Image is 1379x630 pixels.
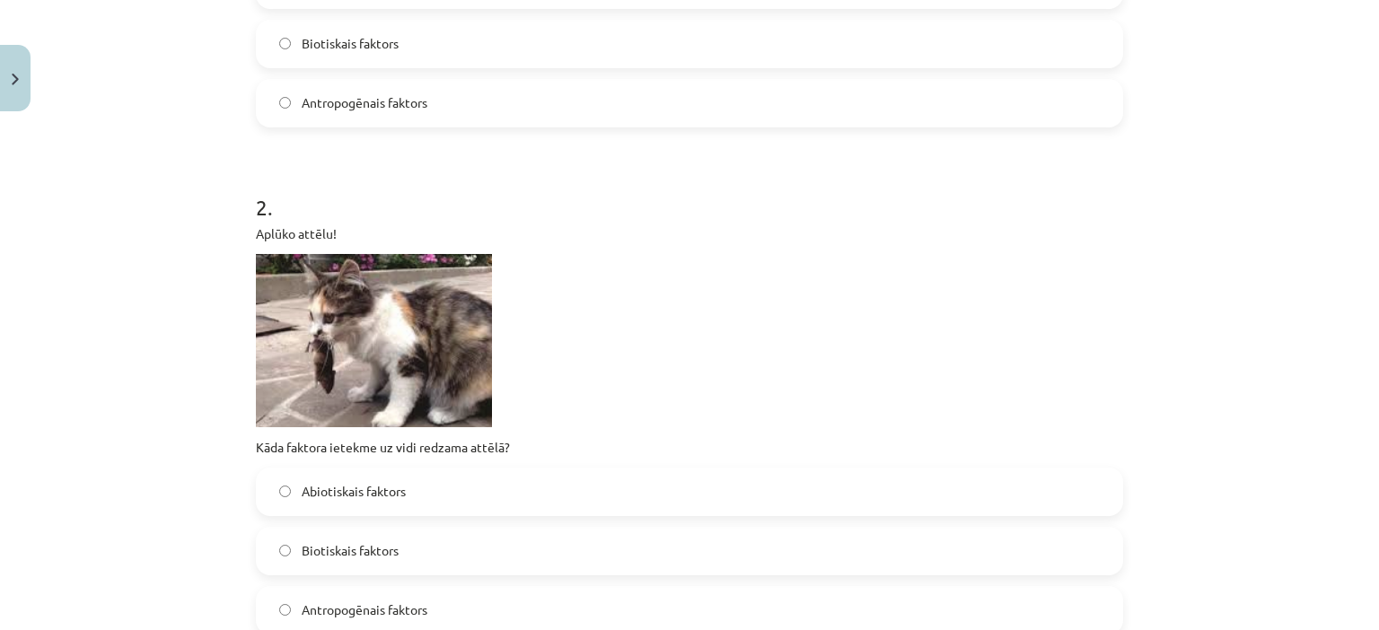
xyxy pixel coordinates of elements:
h1: 2 . [256,163,1123,219]
span: Antropogēnais faktors [302,600,427,619]
span: Abiotiskais faktors [302,482,406,501]
input: Biotiskais faktors [279,38,291,49]
p: Kāda faktora ietekme uz vidi redzama attēlā? [256,438,1123,457]
span: Biotiskais faktors [302,541,399,560]
input: Antropogēnais faktors [279,97,291,109]
img: AD_4nXdI-hJZPJTBx--LFTghgoIS9FGb4GRs9phv64JGYdnd9D6nWJTtfbnnfvnE6JRP6MgInlCX-CI4tkzFv-g2lJXJ_hr3H... [256,254,492,427]
input: Biotiskais faktors [279,545,291,556]
input: Abiotiskais faktors [279,486,291,497]
p: Aplūko attēlu! [256,224,1123,243]
span: Antropogēnais faktors [302,93,427,112]
input: Antropogēnais faktors [279,604,291,616]
span: Biotiskais faktors [302,34,399,53]
img: icon-close-lesson-0947bae3869378f0d4975bcd49f059093ad1ed9edebbc8119c70593378902aed.svg [12,74,19,85]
